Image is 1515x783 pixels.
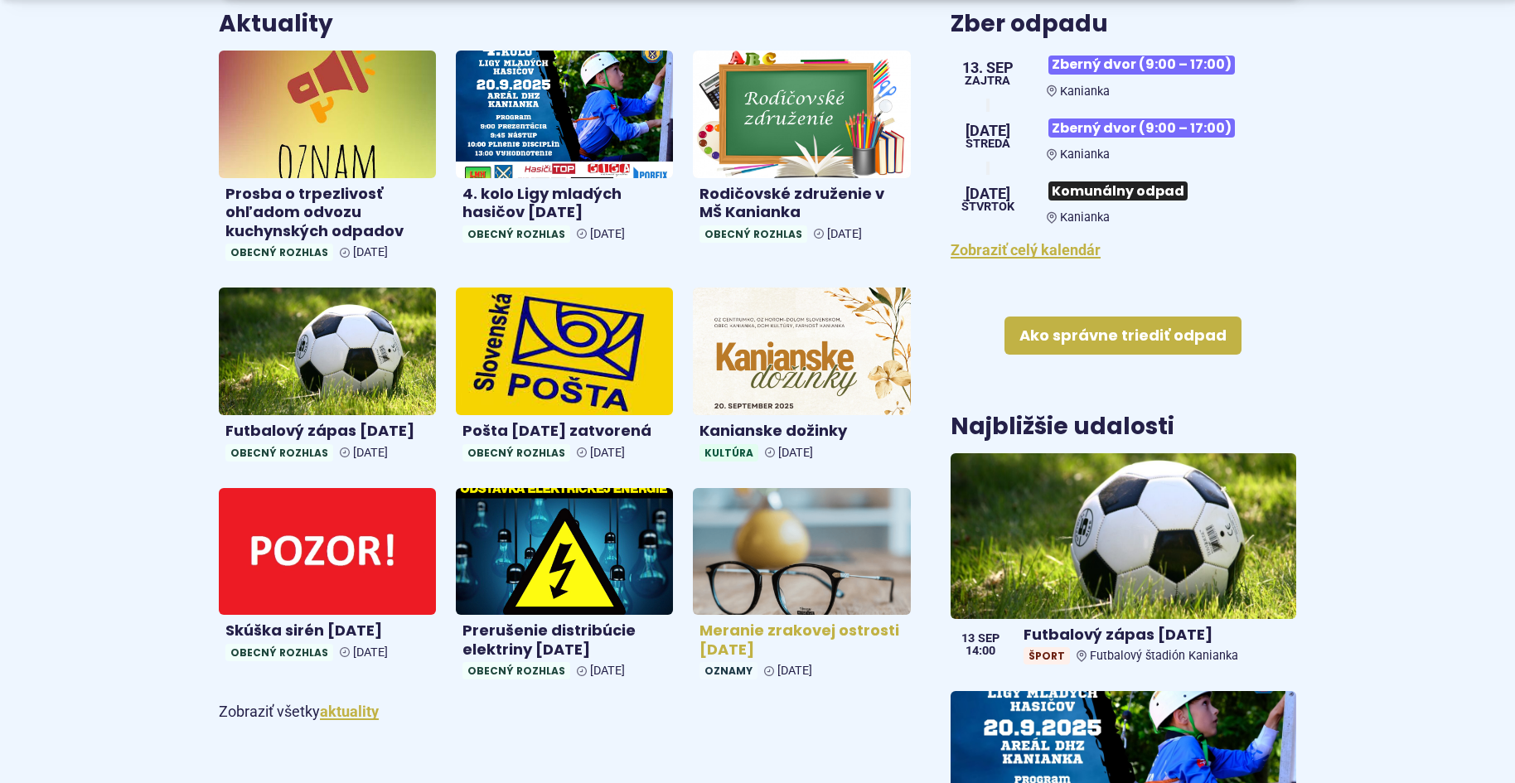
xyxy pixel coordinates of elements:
[1004,317,1242,355] a: Ako správne triediť odpad
[225,244,333,261] span: Obecný rozhlas
[961,201,1014,213] span: štvrtok
[219,699,911,725] p: Zobraziť všetky
[966,138,1010,150] span: streda
[699,422,903,441] h4: Kanianske dožinky
[590,664,625,678] span: [DATE]
[693,288,910,467] a: Kanianske dožinky Kultúra [DATE]
[961,633,975,645] span: 13
[219,51,436,268] a: Prosba o trpezlivosť ohľadom odvozu kuchynských odpadov Obecný rozhlas [DATE]
[962,75,1014,87] span: Zajtra
[353,645,388,660] span: [DATE]
[966,123,1010,138] span: [DATE]
[225,185,429,241] h4: Prosba o trpezlivosť ohľadom odvozu kuchynských odpadov
[1060,147,1110,162] span: Kanianka
[225,444,333,462] span: Obecný rozhlas
[462,422,666,441] h4: Pošta [DATE] zatvorená
[951,112,1296,162] a: Zberný dvor (9:00 – 17:00) Kanianka [DATE] streda
[699,185,903,222] h4: Rodičovské združenie v MŠ Kanianka
[225,422,429,441] h4: Futbalový zápas [DATE]
[590,446,625,460] span: [DATE]
[978,633,1000,645] span: sep
[961,645,1000,657] span: 14:00
[590,227,625,241] span: [DATE]
[693,51,910,249] a: Rodičovské združenie v MŠ Kanianka Obecný rozhlas [DATE]
[693,488,910,687] a: Meranie zrakovej ostrosti [DATE] Oznamy [DATE]
[1090,649,1238,663] span: Futbalový štadión Kanianka
[951,241,1101,259] a: Zobraziť celý kalendár
[353,446,388,460] span: [DATE]
[1048,56,1235,75] span: Zberný dvor (9:00 – 17:00)
[699,621,903,659] h4: Meranie zrakovej ostrosti [DATE]
[219,288,436,467] a: Futbalový zápas [DATE] Obecný rozhlas [DATE]
[456,51,673,249] a: 4. kolo Ligy mladých hasičov [DATE] Obecný rozhlas [DATE]
[951,12,1296,37] h3: Zber odpadu
[951,414,1174,440] h3: Najbližšie udalosti
[462,662,570,679] span: Obecný rozhlas
[951,453,1296,672] a: Futbalový zápas [DATE] ŠportFutbalový štadión Kanianka 13 sep 14:00
[225,621,429,640] h4: Skúška sirén [DATE]
[699,225,807,243] span: Obecný rozhlas
[320,703,379,720] a: Zobraziť všetky aktuality
[1048,181,1188,201] span: Komunálny odpad
[699,444,758,462] span: Kultúra
[219,12,333,37] h3: Aktuality
[219,488,436,668] a: Skúška sirén [DATE] Obecný rozhlas [DATE]
[962,60,1014,75] span: 13. sep
[462,444,570,462] span: Obecný rozhlas
[462,185,666,222] h4: 4. kolo Ligy mladých hasičov [DATE]
[1060,85,1110,99] span: Kanianka
[961,186,1014,201] span: [DATE]
[1060,210,1110,225] span: Kanianka
[951,175,1296,225] a: Komunálny odpad Kanianka [DATE] štvrtok
[225,644,333,661] span: Obecný rozhlas
[456,488,673,687] a: Prerušenie distribúcie elektriny [DATE] Obecný rozhlas [DATE]
[1024,647,1070,665] span: Šport
[777,664,812,678] span: [DATE]
[456,288,673,467] a: Pošta [DATE] zatvorená Obecný rozhlas [DATE]
[778,446,813,460] span: [DATE]
[462,621,666,659] h4: Prerušenie distribúcie elektriny [DATE]
[827,227,862,241] span: [DATE]
[1024,626,1290,645] h4: Futbalový zápas [DATE]
[951,49,1296,99] a: Zberný dvor (9:00 – 17:00) Kanianka 13. sep Zajtra
[1048,118,1235,138] span: Zberný dvor (9:00 – 17:00)
[462,225,570,243] span: Obecný rozhlas
[353,245,388,259] span: [DATE]
[699,662,757,679] span: Oznamy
